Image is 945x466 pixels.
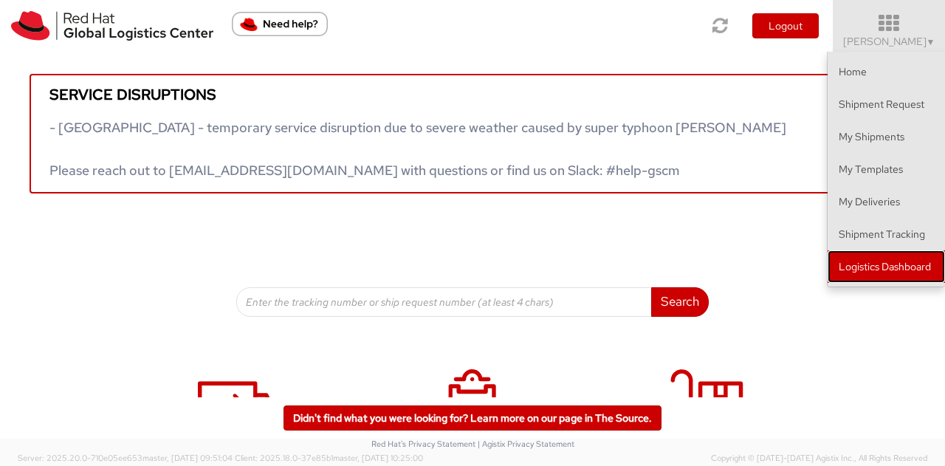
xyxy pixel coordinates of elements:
[371,439,475,449] a: Red Hat's Privacy Statement
[752,13,819,38] button: Logout
[235,453,423,463] span: Client: 2025.18.0-37e85b1
[828,55,945,88] a: Home
[11,11,213,41] img: rh-logistics-00dfa346123c4ec078e1.svg
[49,86,896,103] h5: Service disruptions
[828,218,945,250] a: Shipment Tracking
[236,287,652,317] input: Enter the tracking number or ship request number (at least 4 chars)
[828,153,945,185] a: My Templates
[232,12,328,36] button: Need help?
[828,185,945,218] a: My Deliveries
[651,287,709,317] button: Search
[927,36,935,48] span: ▼
[49,119,786,179] span: - [GEOGRAPHIC_DATA] - temporary service disruption due to severe weather caused by super typhoon ...
[142,453,233,463] span: master, [DATE] 09:51:04
[18,453,233,463] span: Server: 2025.20.0-710e05ee653
[711,453,927,465] span: Copyright © [DATE]-[DATE] Agistix Inc., All Rights Reserved
[283,405,661,431] a: Didn't find what you were looking for? Learn more on our page in The Source.
[333,453,423,463] span: master, [DATE] 10:25:00
[478,439,574,449] a: | Agistix Privacy Statement
[828,88,945,120] a: Shipment Request
[828,250,945,283] a: Logistics Dashboard
[828,120,945,153] a: My Shipments
[30,74,915,193] a: Service disruptions - [GEOGRAPHIC_DATA] - temporary service disruption due to severe weather caus...
[843,35,935,48] span: [PERSON_NAME]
